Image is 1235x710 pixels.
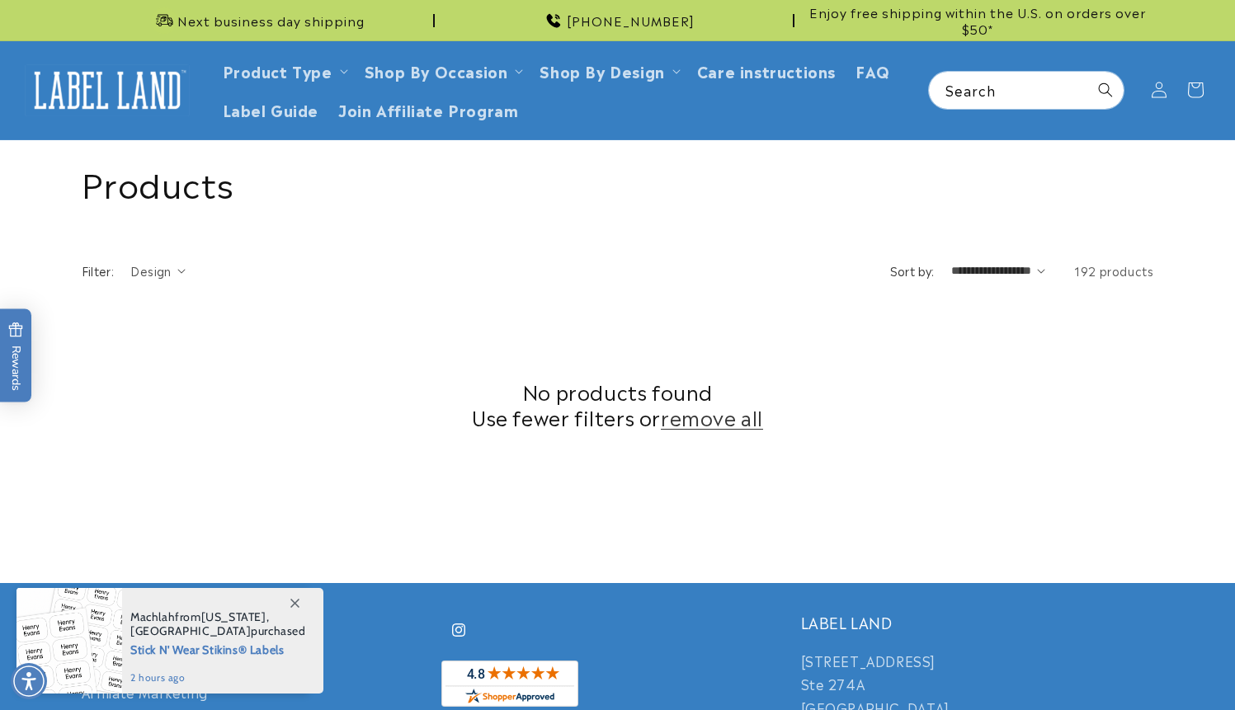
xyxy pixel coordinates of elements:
span: [PHONE_NUMBER] [567,12,695,29]
a: FAQ [846,51,900,90]
span: Shop By Occasion [365,61,508,80]
a: Shop By Design [540,59,664,82]
a: Join Affiliate Program [328,90,528,129]
a: Product Type [223,59,332,82]
span: from , purchased [130,610,306,638]
span: Care instructions [697,61,836,80]
div: Accessibility Menu [11,663,47,699]
span: FAQ [856,61,890,80]
button: Search [1087,72,1124,108]
h2: LABEL LAND [801,613,1154,632]
summary: Shop By Design [530,51,686,90]
span: Machlah [130,609,175,624]
span: 2 hours ago [130,670,306,685]
span: [US_STATE] [201,609,266,624]
a: remove all [661,404,763,430]
h2: No products found Use fewer filters or [82,379,1154,430]
span: Design [130,262,171,279]
a: Care instructions [687,51,846,90]
span: Stick N' Wear Stikins® Labels [130,638,306,659]
span: Enjoy free shipping within the U.S. on orders over $50* [801,4,1154,36]
span: Join Affiliate Program [338,100,518,119]
summary: Shop By Occasion [355,51,530,90]
span: [GEOGRAPHIC_DATA] [130,623,251,638]
a: Label Land [19,59,196,122]
span: Next business day shipping [177,12,365,29]
h1: Products [82,161,1154,204]
span: Label Guide [223,100,319,119]
summary: Design (0 selected) [130,262,186,280]
img: Label Land [25,64,190,115]
a: Label Guide [213,90,329,129]
label: Sort by: [890,262,935,279]
span: Rewards [8,322,24,390]
span: 192 products [1074,262,1153,279]
summary: Product Type [213,51,355,90]
h2: Filter: [82,262,115,280]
